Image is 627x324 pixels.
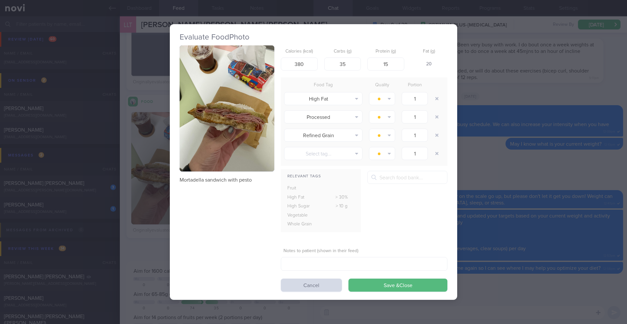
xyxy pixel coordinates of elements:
button: High Fat [284,92,362,105]
div: Quality [366,81,398,90]
button: Cancel [281,279,342,292]
div: High Fat [281,193,323,202]
button: Save &Close [348,279,447,292]
input: 9 [367,57,404,71]
div: 20 [411,57,448,71]
input: 1.0 [402,147,428,160]
button: Select tag... [284,147,362,160]
p: Mortadella sandwich with pesto [180,177,274,183]
div: > 30% [323,193,361,202]
div: Whole Grain [281,220,323,229]
input: 1.0 [402,110,428,123]
img: Mortadella sandwich with pesto [180,45,274,172]
label: Fat (g) [413,49,445,55]
button: Refined Grain [284,129,362,142]
input: 1.0 [402,129,428,142]
label: Notes to patient (shown in their feed) [283,248,445,254]
div: Vegetable [281,211,323,220]
button: Processed [284,110,362,123]
input: 1.0 [402,92,428,105]
input: 250 [281,57,318,71]
label: Carbs (g) [327,49,359,55]
input: 33 [324,57,361,71]
div: Relevant Tags [281,172,361,181]
div: Fruit [281,184,323,193]
label: Protein (g) [370,49,402,55]
div: > 10 g [323,202,361,211]
h2: Evaluate Food Photo [180,32,447,42]
div: Food Tag [281,81,366,90]
div: High Sugar [281,202,323,211]
input: Search food bank... [367,171,447,184]
div: Portion [398,81,431,90]
label: Calories (kcal) [283,49,315,55]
